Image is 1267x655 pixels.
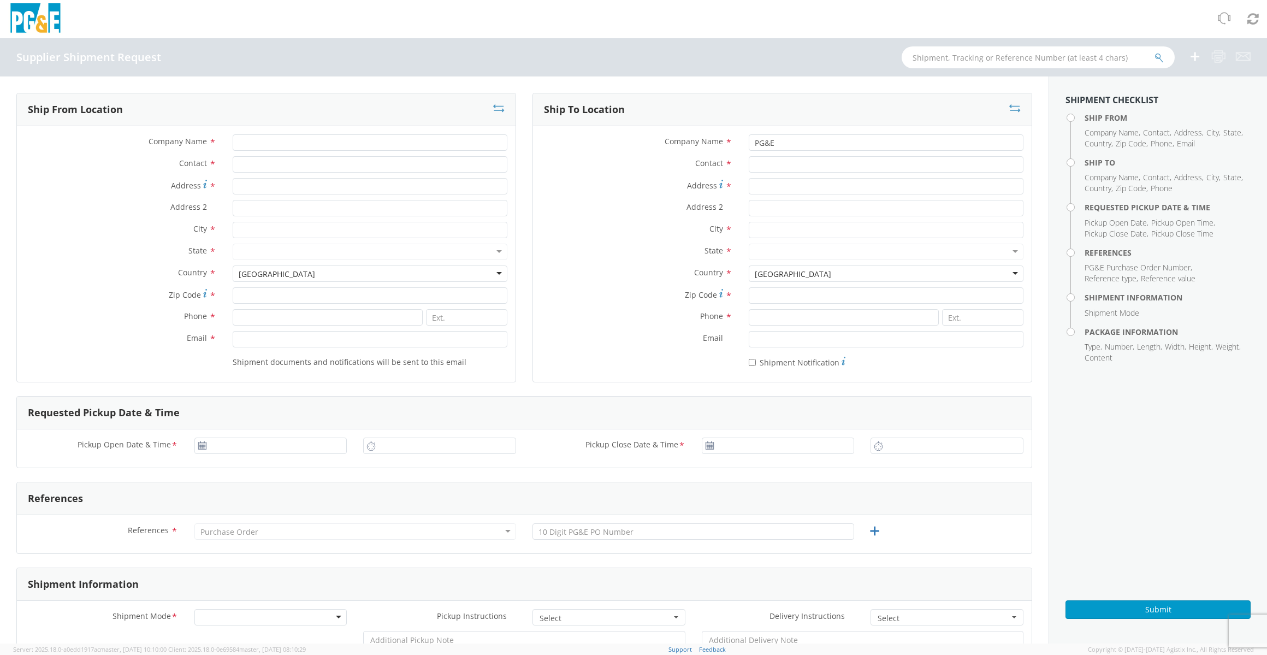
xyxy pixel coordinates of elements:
li: , [1137,341,1162,352]
span: Type [1085,341,1100,352]
span: Address 2 [170,202,207,212]
h4: Package Information [1085,328,1251,336]
label: Shipment Notification [749,355,845,368]
button: Select [871,609,1023,626]
div: [GEOGRAPHIC_DATA] [755,269,831,280]
li: , [1116,183,1148,194]
a: Feedback [699,645,726,653]
span: Reference type [1085,273,1136,284]
span: Address [171,180,201,191]
h4: References [1085,249,1251,257]
span: City [1206,172,1219,182]
h3: References [28,493,83,504]
li: , [1223,172,1243,183]
li: , [1174,172,1204,183]
span: Phone [184,311,207,321]
span: Pickup Open Date & Time [78,439,171,452]
span: Pickup Close Date [1085,228,1147,239]
span: Number [1105,341,1133,352]
span: State [188,245,207,256]
span: Country [694,267,723,278]
button: Submit [1065,600,1251,619]
span: Pickup Close Time [1151,228,1213,239]
span: State [1223,172,1241,182]
span: Contact [179,158,207,168]
span: Address [687,180,717,191]
button: Select [532,609,685,626]
span: PG&E Purchase Order Number [1085,262,1191,273]
li: , [1143,127,1171,138]
span: References [128,525,169,535]
input: Shipment, Tracking or Reference Number (at least 4 chars) [902,46,1175,68]
a: Support [668,645,692,653]
h3: Ship From Location [28,104,123,115]
span: master, [DATE] 08:10:29 [239,645,306,653]
span: Address [1174,172,1202,182]
span: City [709,223,723,234]
span: Pickup Close Date & Time [585,439,678,452]
span: Address 2 [686,202,723,212]
span: Pickup Open Date [1085,217,1147,228]
span: Contact [1143,127,1170,138]
h4: Ship From [1085,114,1251,122]
div: Purchase Order [200,527,258,538]
li: , [1085,341,1102,352]
li: , [1151,217,1215,228]
span: Zip Code [1116,138,1146,149]
input: Ext. [426,309,507,326]
span: Content [1085,352,1112,363]
li: , [1206,172,1221,183]
span: Contact [1143,172,1170,182]
span: Zip Code [685,290,717,300]
li: , [1085,138,1113,149]
li: , [1165,341,1186,352]
span: Weight [1216,341,1239,352]
input: Ext. [942,309,1023,326]
h3: Requested Pickup Date & Time [28,408,180,418]
li: , [1151,138,1174,149]
span: Pickup Open Time [1151,217,1213,228]
span: Select [878,613,1009,624]
span: Copyright © [DATE]-[DATE] Agistix Inc., All Rights Reserved [1088,645,1254,654]
span: Height [1189,341,1211,352]
h3: Ship To Location [544,104,625,115]
span: Company Name [1085,127,1139,138]
span: master, [DATE] 10:10:00 [100,645,167,653]
h4: Supplier Shipment Request [16,51,161,63]
li: , [1085,172,1140,183]
span: Email [703,333,723,343]
li: , [1085,127,1140,138]
span: Company Name [665,136,723,146]
div: [GEOGRAPHIC_DATA] [239,269,315,280]
span: Reference value [1141,273,1195,284]
span: Country [178,267,207,278]
span: Phone [1151,183,1173,193]
input: Shipment Notification [749,359,756,366]
li: , [1085,217,1148,228]
span: Shipment Mode [1085,308,1139,318]
span: Client: 2025.18.0-0e69584 [168,645,306,653]
span: City [193,223,207,234]
li: , [1143,172,1171,183]
span: Shipment Mode [113,611,171,623]
img: pge-logo-06675f144f4cfa6a6814.png [8,3,63,36]
li: , [1189,341,1213,352]
span: Phone [1151,138,1173,149]
span: Company Name [1085,172,1139,182]
span: Address [1174,127,1202,138]
span: Server: 2025.18.0-a0edd1917ac [13,645,167,653]
span: State [1223,127,1241,138]
li: , [1206,127,1221,138]
input: 10 Digit PG&E PO Number [532,523,854,540]
li: , [1085,262,1192,273]
li: , [1105,341,1134,352]
li: , [1116,138,1148,149]
span: Zip Code [1116,183,1146,193]
span: Pickup Instructions [437,611,507,621]
label: Shipment documents and notifications will be sent to this email [233,355,469,368]
span: Zip Code [169,290,201,300]
li: , [1085,228,1148,239]
li: , [1085,273,1138,284]
span: Country [1085,138,1111,149]
strong: Shipment Checklist [1065,94,1158,106]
